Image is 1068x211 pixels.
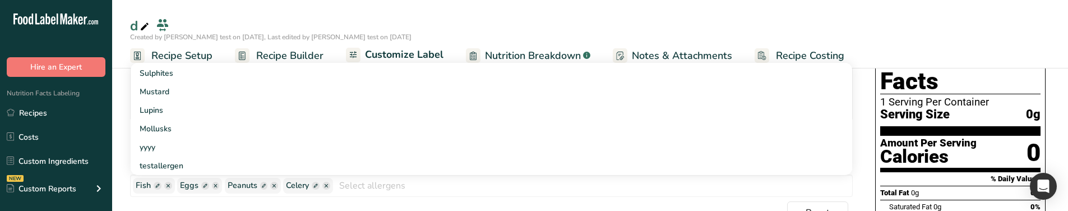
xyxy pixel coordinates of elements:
[7,183,76,195] div: Custom Reports
[880,189,909,197] span: Total Fat
[880,149,977,165] div: Calories
[131,138,852,157] a: yyyy
[1027,138,1041,168] div: 0
[131,120,852,138] a: Mollusks
[131,64,852,82] a: Sulphites
[466,43,590,68] a: Nutrition Breakdown
[880,108,950,122] span: Serving Size
[485,48,581,63] span: Nutrition Breakdown
[880,43,1041,94] h1: Nutrition Facts
[151,48,212,63] span: Recipe Setup
[130,16,151,36] div: d
[933,203,941,211] span: 0g
[1030,203,1041,211] span: 0%
[1030,173,1057,200] div: Open Intercom Messenger
[880,138,977,149] div: Amount Per Serving
[880,172,1041,186] section: % Daily Value *
[7,57,105,77] button: Hire an Expert
[130,43,212,68] a: Recipe Setup
[346,42,443,69] a: Customize Label
[228,180,257,192] span: Peanuts
[286,180,309,192] span: Celery
[256,48,323,63] span: Recipe Builder
[632,48,732,63] span: Notes & Attachments
[880,97,1041,108] div: 1 Serving Per Container
[180,180,198,192] span: Eggs
[911,189,919,197] span: 0g
[131,101,852,120] a: Lupins
[136,180,151,192] span: Fish
[333,177,852,194] input: Select allergens
[776,48,844,63] span: Recipe Costing
[365,47,443,62] span: Customize Label
[130,157,853,170] label: Edit Allergens
[613,43,732,68] a: Notes & Attachments
[889,203,932,211] span: Saturated Fat
[235,43,323,68] a: Recipe Builder
[131,82,852,101] a: Mustard
[7,175,24,182] div: NEW
[130,33,412,42] span: Created by [PERSON_NAME] test on [DATE], Last edited by [PERSON_NAME] test on [DATE]
[131,157,852,175] a: testallergen
[1026,108,1041,122] span: 0g
[755,43,844,68] a: Recipe Costing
